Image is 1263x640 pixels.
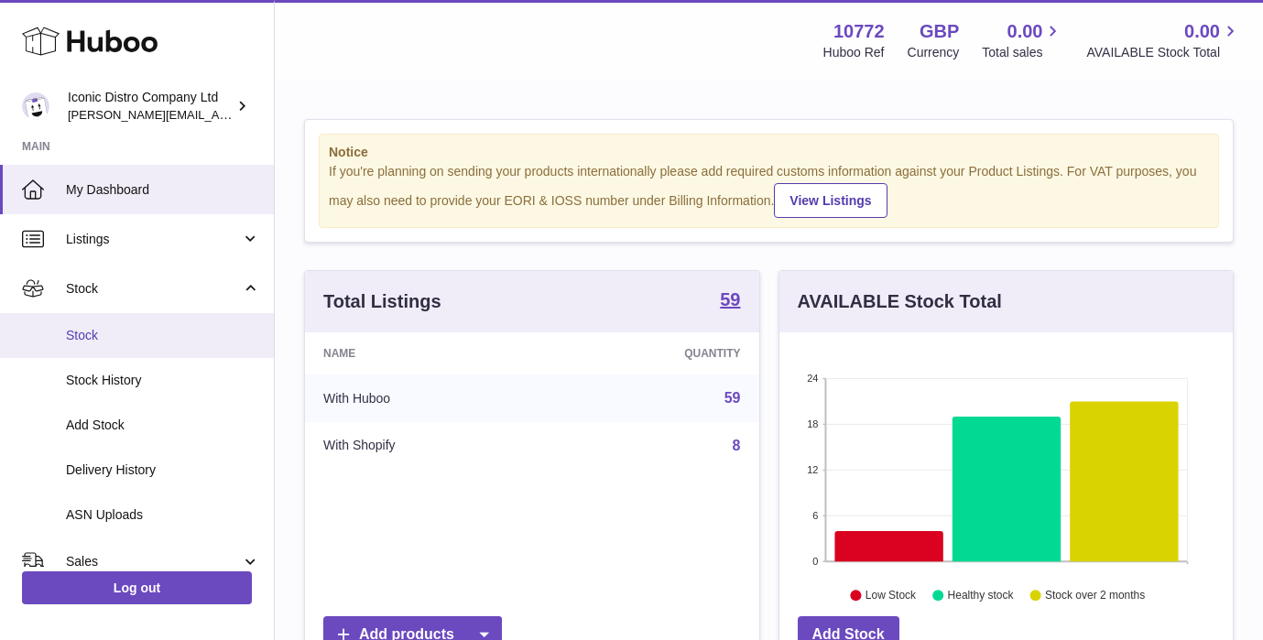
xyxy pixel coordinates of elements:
text: 18 [807,418,818,429]
span: AVAILABLE Stock Total [1086,44,1241,61]
div: If you're planning on sending your products internationally please add required customs informati... [329,163,1209,218]
strong: 10772 [833,19,885,44]
a: View Listings [774,183,887,218]
text: Healthy stock [947,589,1014,602]
text: Stock over 2 months [1045,589,1145,602]
img: paul@iconicdistro.com [22,92,49,120]
td: With Shopify [305,422,550,470]
span: Total sales [982,44,1063,61]
span: 0.00 [1184,19,1220,44]
strong: Notice [329,144,1209,161]
span: [PERSON_NAME][EMAIL_ADDRESS][DOMAIN_NAME] [68,107,367,122]
span: Listings [66,231,241,248]
span: Sales [66,553,241,570]
strong: GBP [920,19,959,44]
span: 0.00 [1007,19,1043,44]
text: 12 [807,464,818,475]
div: Huboo Ref [823,44,885,61]
span: Stock History [66,372,260,389]
div: Currency [908,44,960,61]
span: Add Stock [66,417,260,434]
text: 6 [812,510,818,521]
h3: AVAILABLE Stock Total [798,289,1002,314]
a: Log out [22,571,252,604]
td: With Huboo [305,374,550,422]
span: Stock [66,280,241,298]
text: 0 [812,556,818,567]
div: Iconic Distro Company Ltd [68,89,233,124]
span: Stock [66,327,260,344]
h3: Total Listings [323,289,441,314]
strong: 59 [720,290,740,309]
text: 24 [807,373,818,384]
th: Quantity [550,332,758,374]
a: 0.00 AVAILABLE Stock Total [1086,19,1241,61]
span: My Dashboard [66,181,260,199]
span: Delivery History [66,461,260,479]
a: 59 [720,290,740,312]
span: ASN Uploads [66,506,260,524]
a: 59 [724,390,741,406]
th: Name [305,332,550,374]
text: Low Stock [865,589,916,602]
a: 8 [733,438,741,453]
a: 0.00 Total sales [982,19,1063,61]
